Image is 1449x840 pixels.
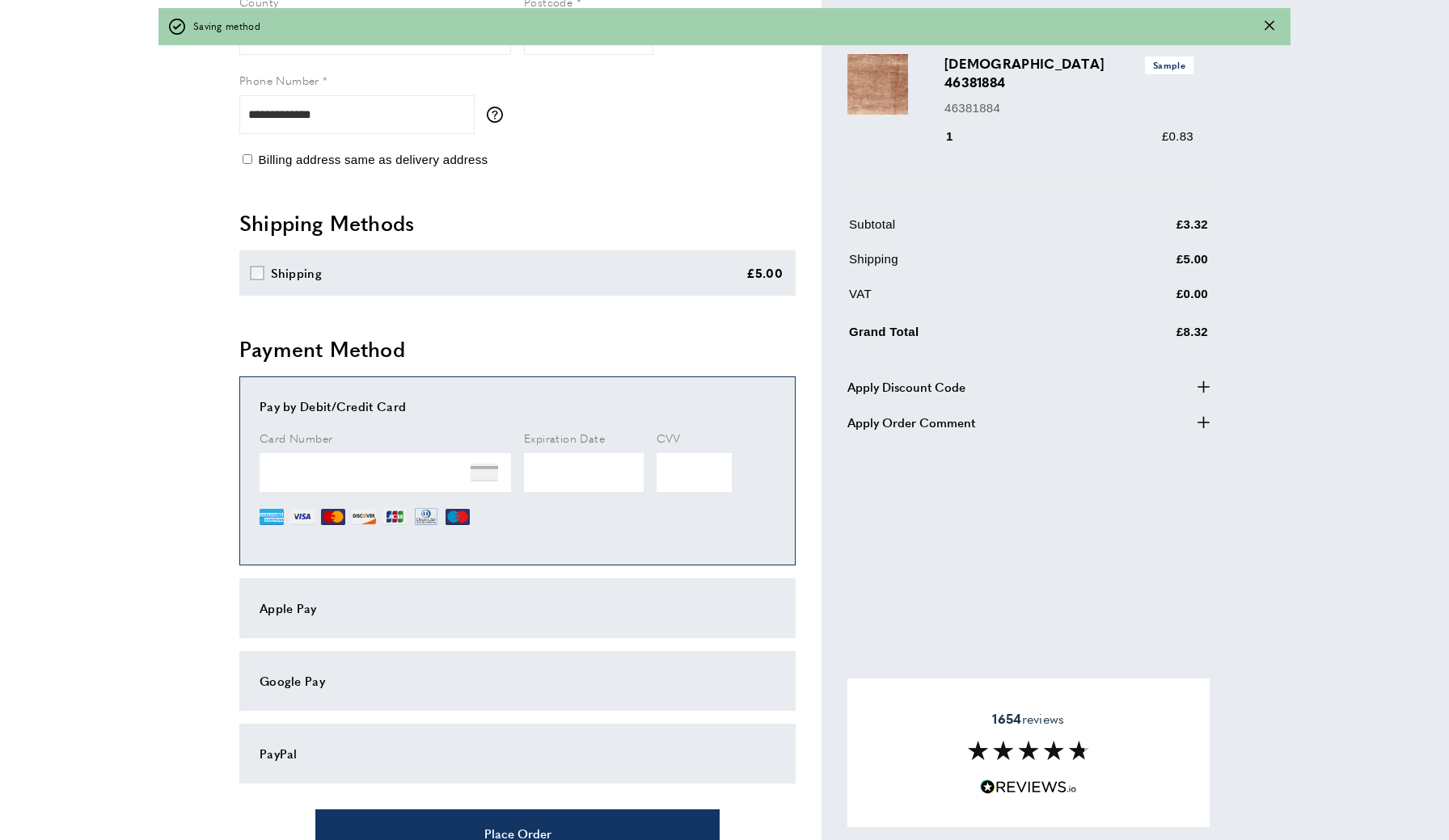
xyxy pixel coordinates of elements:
strong: 1654 [992,709,1021,728]
img: JCB.png [382,505,407,529]
img: Reviews.io 5 stars [980,779,1077,795]
div: off [158,8,1291,45]
span: £0.83 [1162,129,1193,143]
img: MI.png [446,505,470,529]
h2: Shipping Methods [239,208,796,237]
h3: [DEMOGRAPHIC_DATA] 46381884 [944,54,1193,91]
img: MC.png [321,505,345,529]
iframe: Secure Credit Card Frame - CVV [657,453,732,492]
span: Apply Discount Code [847,377,965,397]
span: CVV [657,430,681,446]
iframe: Secure Credit Card Frame - Expiration Date [524,453,644,492]
span: Billing address same as delivery address [258,153,488,166]
td: Subtotal [849,215,1095,246]
span: Sample [1145,57,1193,73]
td: £5.00 [1096,250,1208,281]
div: Pay by Debit/Credit Card [260,397,775,416]
div: 1 [944,127,976,146]
div: Google Pay [260,671,775,691]
img: Reviews section [968,741,1089,760]
div: Shipping [271,263,322,283]
span: Saving method [193,19,260,34]
span: Phone Number [239,72,319,88]
td: £3.32 [1096,215,1208,246]
img: NONE.png [471,459,498,486]
td: £8.32 [1096,319,1208,354]
div: Close message [1265,19,1274,34]
img: VI.png [290,505,315,529]
span: Apply Order Comment [847,413,975,432]
div: £5.00 [746,263,784,283]
td: Shipping [849,250,1095,281]
span: Card Number [260,430,332,446]
input: Billing address same as delivery address [243,154,252,164]
div: PayPal [260,744,775,763]
iframe: Secure Credit Card Frame - Credit Card Number [260,453,511,492]
td: Grand Total [849,319,1095,354]
span: reviews [992,711,1064,727]
p: 46381884 [944,99,1193,118]
img: Demoiselle 46381884 [847,54,908,115]
img: DI.png [352,505,376,529]
span: Expiration Date [524,430,605,446]
img: AE.png [260,505,284,529]
td: £0.00 [1096,284,1208,316]
h2: Payment Method [239,334,796,363]
div: Apple Pay [260,598,775,618]
img: DN.png [413,505,439,529]
td: VAT [849,284,1095,316]
button: More information [487,107,511,123]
